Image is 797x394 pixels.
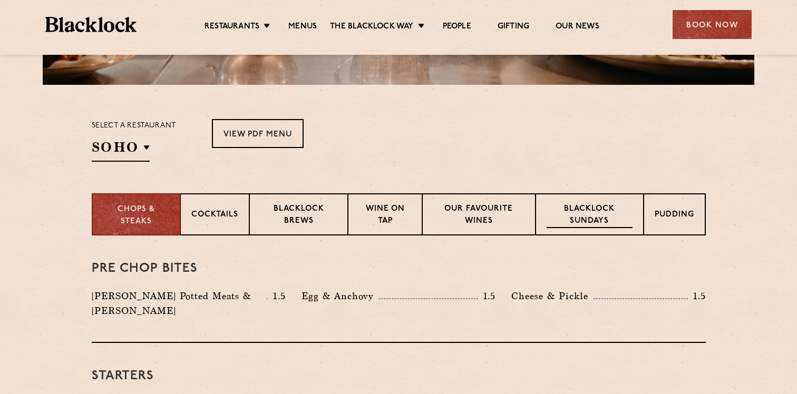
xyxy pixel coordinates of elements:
p: Blacklock Sundays [547,203,632,228]
h2: SOHO [92,138,150,162]
a: Gifting [498,22,529,33]
p: Cocktails [191,209,238,222]
a: Restaurants [205,22,259,33]
p: Our favourite wines [433,203,524,228]
p: Pudding [655,209,694,222]
p: Wine on Tap [359,203,411,228]
a: Menus [288,22,317,33]
p: 1.5 [688,289,706,303]
div: Book Now [673,10,752,39]
p: Select a restaurant [92,119,177,133]
h3: Starters [92,369,706,383]
h3: Pre Chop Bites [92,262,706,275]
p: 1.5 [478,289,496,303]
p: Cheese & Pickle [511,289,594,303]
img: BL_Textured_Logo-footer-cropped.svg [45,17,137,32]
p: 1.5 [268,289,286,303]
p: Blacklock Brews [260,203,337,228]
p: Chops & Steaks [103,204,169,228]
p: Egg & Anchovy [302,289,378,303]
a: View PDF Menu [212,119,304,148]
a: Our News [556,22,599,33]
a: The Blacklock Way [330,22,413,33]
p: [PERSON_NAME] Potted Meats & [PERSON_NAME] [92,289,267,318]
a: People [443,22,471,33]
